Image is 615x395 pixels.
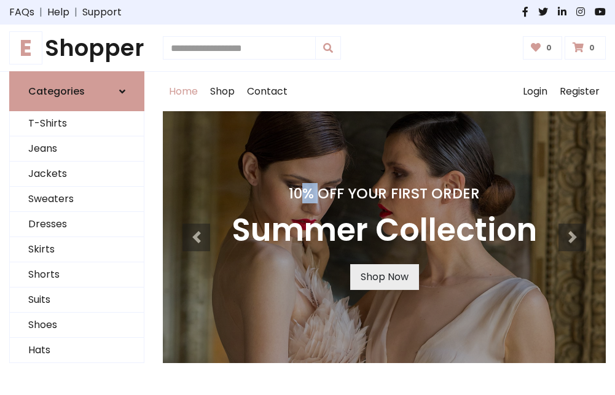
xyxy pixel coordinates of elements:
a: Shop [204,72,241,111]
a: Suits [10,287,144,313]
a: Categories [9,71,144,111]
h3: Summer Collection [232,212,537,249]
h6: Categories [28,85,85,97]
span: 0 [543,42,555,53]
a: Shoes [10,313,144,338]
a: Login [517,72,554,111]
a: T-Shirts [10,111,144,136]
a: EShopper [9,34,144,61]
a: Home [163,72,204,111]
a: 0 [523,36,563,60]
span: | [34,5,47,20]
h4: 10% Off Your First Order [232,185,537,202]
a: Shorts [10,262,144,287]
a: Dresses [10,212,144,237]
a: Register [554,72,606,111]
a: Jeans [10,136,144,162]
a: Jackets [10,162,144,187]
a: Support [82,5,122,20]
span: E [9,31,42,65]
a: Contact [241,72,294,111]
a: Shop Now [350,264,419,290]
span: 0 [586,42,598,53]
a: 0 [565,36,606,60]
a: Help [47,5,69,20]
a: Hats [10,338,144,363]
span: | [69,5,82,20]
a: Skirts [10,237,144,262]
a: Sweaters [10,187,144,212]
h1: Shopper [9,34,144,61]
a: FAQs [9,5,34,20]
